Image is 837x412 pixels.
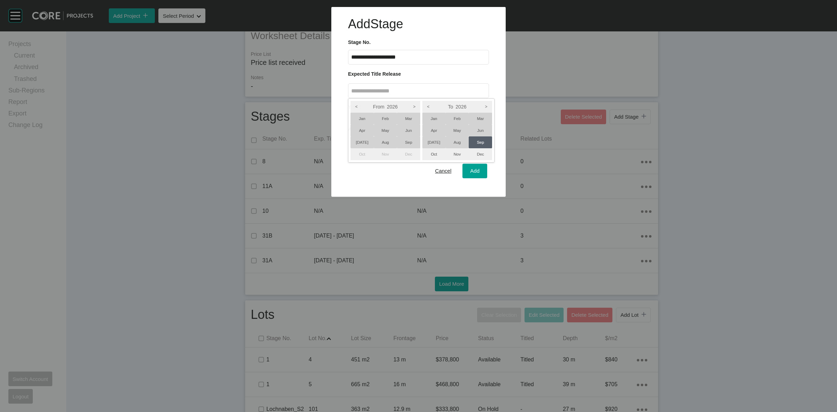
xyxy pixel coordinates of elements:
li: Feb [446,113,469,125]
li: Mar [469,113,492,125]
li: Nov [374,148,397,160]
li: [DATE] [422,136,446,148]
li: May [446,125,469,136]
li: Aug [374,136,397,148]
li: Dec [469,148,492,160]
li: May [374,125,397,136]
li: Jun [397,125,420,136]
li: Aug [446,136,469,148]
label: 2026 [422,101,492,113]
i: > [408,101,420,113]
li: [DATE] [350,136,374,148]
li: Sep [397,136,420,148]
label: 2026 [350,101,420,113]
li: Oct [350,148,374,160]
i: > [480,101,492,113]
li: Jun [469,125,492,136]
li: Sep [469,136,492,148]
li: Oct [422,148,446,160]
i: < [422,101,434,113]
i: < [350,101,362,113]
li: Jan [350,113,374,125]
li: Dec [397,148,420,160]
li: Nov [446,148,469,160]
li: Mar [397,113,420,125]
li: Jan [422,113,446,125]
li: Apr [422,125,446,136]
li: Apr [350,125,374,136]
b: From [373,104,385,110]
b: To [448,104,453,110]
li: Feb [374,113,397,125]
